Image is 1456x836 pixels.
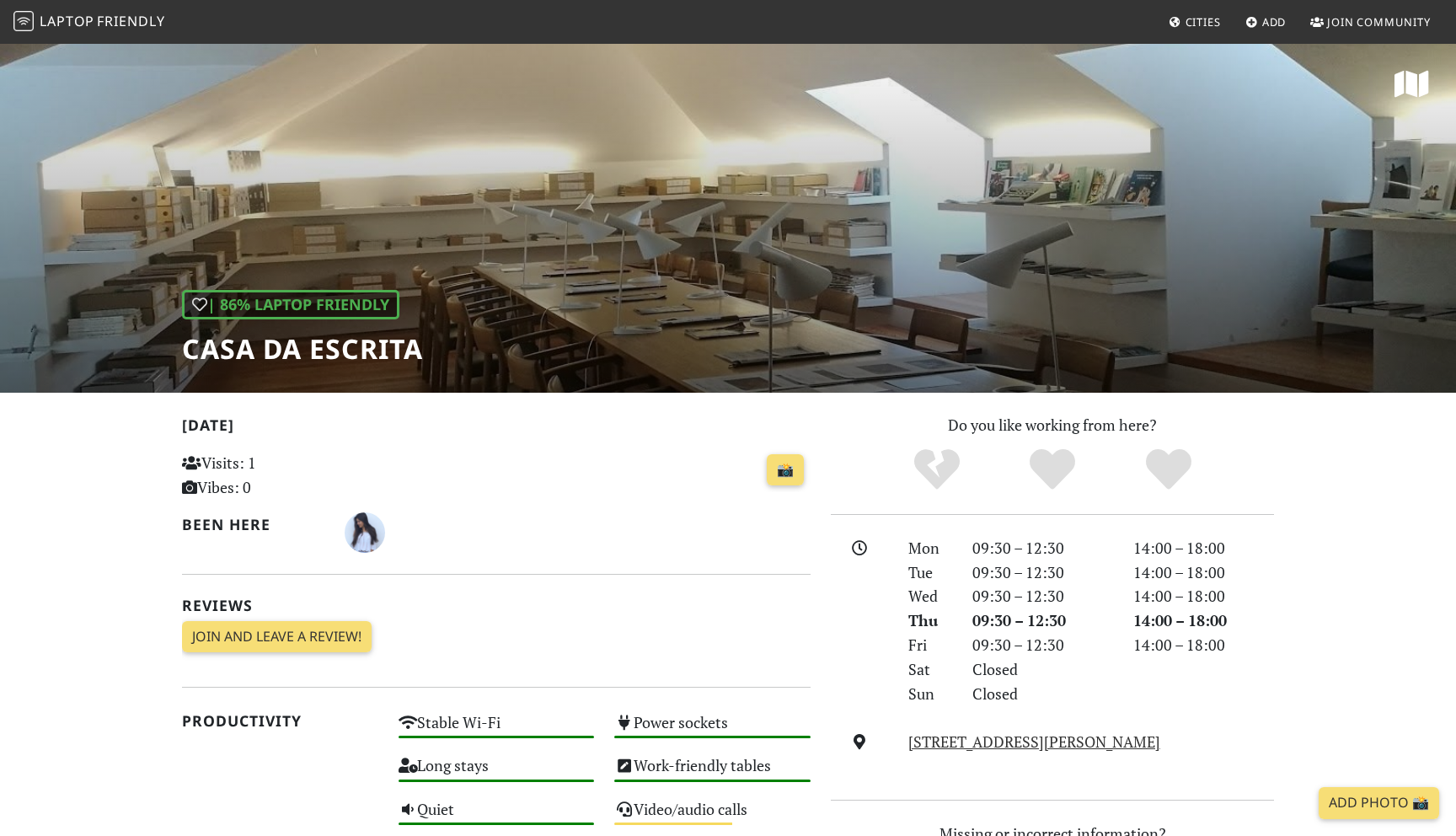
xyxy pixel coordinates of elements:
span: Cities [1186,14,1221,29]
span: Iara Pratas [345,521,385,541]
div: Wed [898,584,962,608]
div: Sun [898,682,962,706]
div: Long stays [388,752,605,795]
h2: Productivity [182,712,378,730]
h2: Been here [182,516,324,533]
a: Join and leave a review! [182,621,372,653]
div: 09:30 – 12:30 [962,536,1123,560]
div: Mon [898,536,962,560]
div: Closed [962,657,1123,682]
div: 14:00 – 18:00 [1123,633,1284,657]
h2: Reviews [182,597,811,614]
p: Visits: 1 Vibes: 0 [182,451,378,500]
div: Definitely! [1111,447,1227,493]
span: Laptop [40,12,94,30]
div: Yes [994,447,1111,493]
span: Join Community [1327,14,1431,29]
div: 09:30 – 12:30 [962,633,1123,657]
a: [STREET_ADDRESS][PERSON_NAME] [908,731,1160,752]
div: 09:30 – 12:30 [962,608,1123,633]
a: Cities [1162,7,1228,37]
span: Friendly [97,12,164,30]
div: Thu [898,608,962,633]
div: Tue [898,560,962,585]
a: LaptopFriendly LaptopFriendly [13,8,165,37]
div: | 86% Laptop Friendly [182,290,399,319]
div: 14:00 – 18:00 [1123,560,1284,585]
span: Add [1262,14,1287,29]
div: Fri [898,633,962,657]
a: Add Photo 📸 [1319,787,1439,819]
div: Work-friendly tables [604,752,821,795]
p: Do you like working from here? [831,413,1274,437]
div: 14:00 – 18:00 [1123,584,1284,608]
div: No [879,447,995,493]
a: Join Community [1303,7,1437,37]
a: 📸 [767,454,804,486]
div: Closed [962,682,1123,706]
img: 1651-iara.jpg [345,512,385,553]
div: 14:00 – 18:00 [1123,608,1284,633]
div: Stable Wi-Fi [388,709,605,752]
img: LaptopFriendly [13,11,34,31]
a: Add [1239,7,1293,37]
div: Power sockets [604,709,821,752]
div: 09:30 – 12:30 [962,584,1123,608]
h2: [DATE] [182,416,811,441]
div: Sat [898,657,962,682]
h1: Casa da Escrita [182,333,423,365]
div: 14:00 – 18:00 [1123,536,1284,560]
div: 09:30 – 12:30 [962,560,1123,585]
